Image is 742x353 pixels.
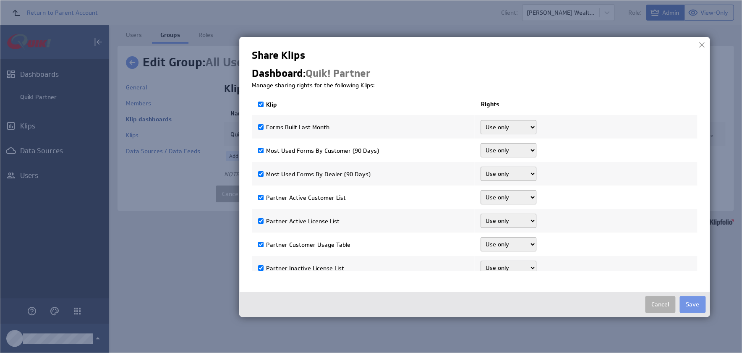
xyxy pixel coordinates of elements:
[645,296,675,313] button: Cancel
[252,115,474,139] td: Forms Built Last Month
[252,233,474,256] td: Partner Customer Usage Table
[252,256,474,280] td: Partner Inactive License List
[306,67,370,80] span: Quik! Partner
[252,162,474,186] td: Most Used Forms By Dealer (90 Days)
[252,139,474,162] td: Most Used Forms By Customer (90 Days)
[252,68,680,79] h1: Dashboard:
[252,81,697,89] p: Manage sharing rights for the following Klips:
[252,209,474,233] td: Partner Active License List
[252,186,474,209] td: Partner Active Customer List
[679,296,705,313] button: Save
[474,94,697,115] th: Rights
[258,102,264,107] input: Klip
[252,50,697,61] h1: Share Klips
[258,101,277,108] label: Klip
